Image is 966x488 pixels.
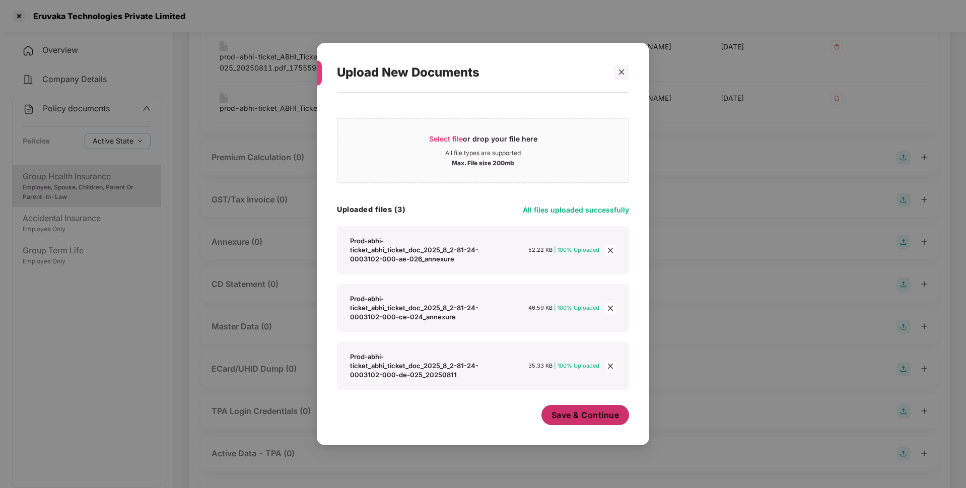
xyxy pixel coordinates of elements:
button: Save & Continue [541,405,630,425]
span: | 100% Uploaded [554,246,599,253]
div: or drop your file here [429,134,537,149]
div: All file types are supported [445,149,521,157]
span: Select fileor drop your file hereAll file types are supportedMax. File size 200mb [337,126,629,175]
span: | 100% Uploaded [554,304,599,311]
span: 52.22 KB [528,246,553,253]
span: close [605,245,616,256]
div: Prod-abhi-ticket_abhi_ticket_doc_2025_8_2-81-24-0003102-000-ae-026_annexure [350,236,487,263]
span: All files uploaded successfully [523,205,629,214]
span: | 100% Uploaded [554,362,599,369]
div: Prod-abhi-ticket_abhi_ticket_doc_2025_8_2-81-24-0003102-000-de-025_20250811 [350,352,487,379]
span: close [605,303,616,314]
div: Prod-abhi-ticket_abhi_ticket_doc_2025_8_2-81-24-0003102-000-ce-024_annexure [350,294,487,321]
span: 46.59 KB [528,304,553,311]
span: Select file [429,134,463,143]
span: 35.33 KB [528,362,553,369]
div: Max. File size 200mb [452,157,514,167]
h4: Uploaded files (3) [337,204,405,215]
span: close [605,361,616,372]
span: Save & Continue [551,409,619,421]
div: Upload New Documents [337,53,605,92]
span: close [618,68,625,76]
